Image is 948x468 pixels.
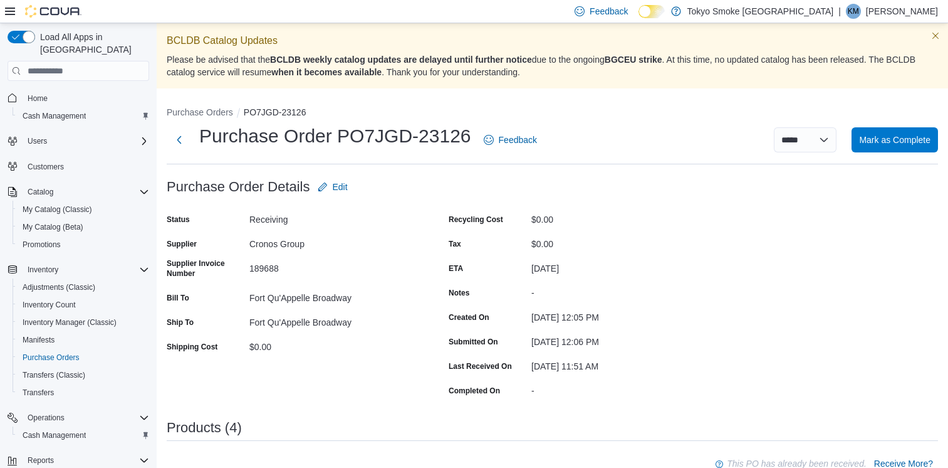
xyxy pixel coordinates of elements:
a: Customers [23,159,69,174]
a: Transfers (Classic) [18,368,90,383]
span: Purchase Orders [23,353,80,363]
a: Promotions [18,237,66,252]
div: Kory McNabb [846,4,861,19]
a: Manifests [18,332,60,348]
span: Load All Apps in [GEOGRAPHIC_DATA] [35,31,149,56]
span: Home [28,93,48,104]
strong: when it becomes available [271,67,382,77]
button: Purchase Orders [13,349,154,366]
a: My Catalog (Classic) [18,202,97,217]
span: Inventory Count [23,300,76,310]
button: Transfers [13,384,154,402]
a: Feedback [479,127,542,152]
span: Reports [28,455,54,465]
span: Feedback [590,5,628,18]
button: Promotions [13,236,154,253]
span: Operations [23,410,149,425]
div: $0.00 [531,234,699,249]
span: Transfers (Classic) [23,370,85,380]
div: 189688 [249,258,417,274]
div: [DATE] 12:06 PM [531,332,699,347]
label: Completed On [449,386,500,396]
span: My Catalog (Beta) [23,222,83,232]
span: Cash Management [23,111,86,121]
button: Catalog [23,184,58,199]
a: Adjustments (Classic) [18,280,100,295]
button: Purchase Orders [167,107,233,117]
p: Please be advised that the due to the ongoing . At this time, no updated catalog has been release... [167,53,938,78]
span: Cash Management [18,109,149,124]
span: Inventory [28,265,58,275]
label: Tax [449,239,461,249]
button: Inventory [3,261,154,279]
label: Status [167,215,190,225]
div: Fort Qu'Appelle Broadway [249,312,417,327]
h1: Purchase Order PO7JGD-23126 [199,124,471,149]
span: My Catalog (Beta) [18,220,149,235]
label: ETA [449,263,463,274]
h3: Purchase Order Details [167,179,310,194]
label: Notes [449,288,469,298]
a: My Catalog (Beta) [18,220,88,235]
button: Inventory Count [13,296,154,314]
label: Submitted On [449,337,498,347]
span: Transfers (Classic) [18,368,149,383]
img: Cova [25,5,81,18]
h3: Products (4) [167,420,242,435]
button: PO7JGD-23126 [244,107,306,117]
strong: BCLDB weekly catalog updates are delayed until further notice [270,55,532,65]
span: Purchase Orders [18,350,149,365]
label: Shipping Cost [167,342,217,352]
span: Inventory Manager (Classic) [18,315,149,330]
label: Created On [449,312,489,322]
label: Last Received On [449,361,512,371]
span: Transfers [23,388,54,398]
p: | [838,4,841,19]
div: - [531,381,699,396]
button: Home [3,88,154,107]
a: Home [23,91,53,106]
span: Adjustments (Classic) [18,280,149,295]
label: Recycling Cost [449,215,503,225]
button: Operations [23,410,70,425]
span: KM [848,4,859,19]
strong: BGCEU strike [605,55,662,65]
span: Operations [28,413,65,423]
button: Users [3,132,154,150]
input: Dark Mode [638,5,665,18]
div: Cronos Group [249,234,417,249]
div: $0.00 [531,210,699,225]
div: [DATE] 12:05 PM [531,307,699,322]
a: Cash Management [18,428,91,443]
label: Ship To [167,317,194,327]
label: Bill To [167,293,189,303]
label: Supplier [167,239,197,249]
div: Receiving [249,210,417,225]
button: Inventory [23,262,63,277]
span: Inventory Count [18,297,149,312]
button: My Catalog (Beta) [13,218,154,236]
button: Users [23,134,52,149]
button: Next [167,127,192,152]
span: Home [23,90,149,105]
span: Feedback [499,134,537,146]
label: Supplier Invoice Number [167,258,244,279]
span: My Catalog (Classic) [18,202,149,217]
span: Mark as Complete [859,134,930,146]
span: Users [23,134,149,149]
button: Operations [3,409,154,427]
a: Transfers [18,385,59,400]
span: Catalog [23,184,149,199]
a: Cash Management [18,109,91,124]
span: Manifests [23,335,55,345]
button: Mark as Complete [852,127,938,152]
button: Inventory Manager (Classic) [13,314,154,331]
span: Edit [333,181,348,193]
div: Fort Qu'Appelle Broadway [249,288,417,303]
div: [DATE] [531,258,699,274]
p: Tokyo Smoke [GEOGRAPHIC_DATA] [687,4,834,19]
button: Dismiss this callout [928,28,943,43]
div: [DATE] 11:51 AM [531,356,699,371]
span: Users [28,136,47,146]
button: Manifests [13,331,154,349]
